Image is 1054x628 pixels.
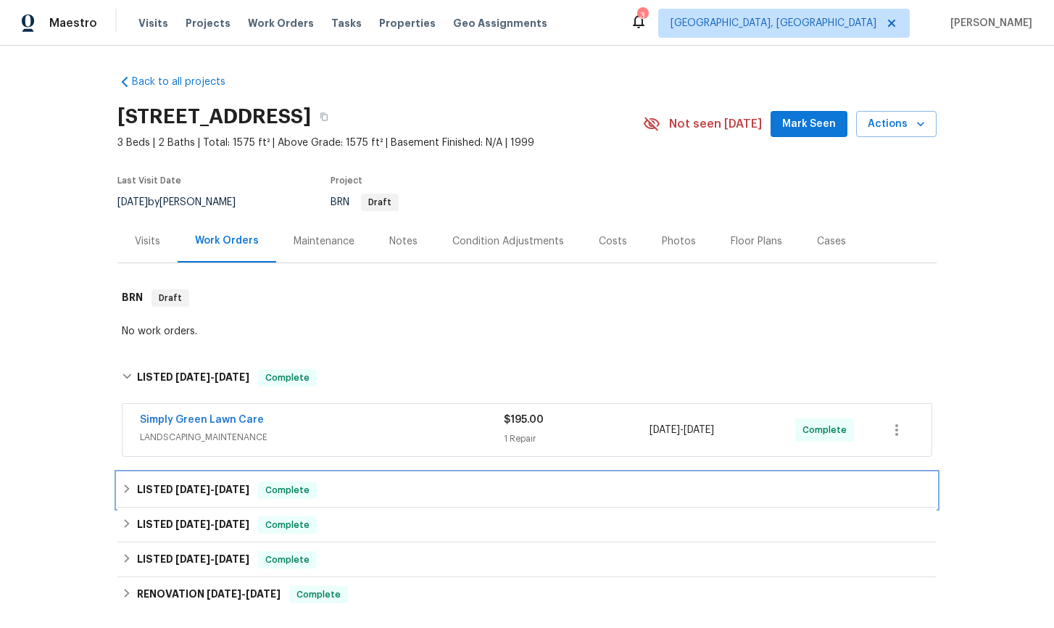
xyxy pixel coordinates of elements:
[117,176,181,185] span: Last Visit Date
[294,234,354,249] div: Maintenance
[260,371,315,385] span: Complete
[260,553,315,567] span: Complete
[331,176,362,185] span: Project
[452,234,564,249] div: Condition Adjustments
[140,430,504,445] span: LANDSCAPING_MAINTENANCE
[260,483,315,497] span: Complete
[195,234,259,248] div: Work Orders
[175,554,249,564] span: -
[637,9,647,23] div: 3
[215,519,249,529] span: [DATE]
[671,16,876,30] span: [GEOGRAPHIC_DATA], [GEOGRAPHIC_DATA]
[117,355,937,401] div: LISTED [DATE]-[DATE]Complete
[175,484,210,495] span: [DATE]
[117,542,937,577] div: LISTED [DATE]-[DATE]Complete
[175,484,249,495] span: -
[662,234,696,249] div: Photos
[153,291,188,305] span: Draft
[504,415,544,425] span: $195.00
[117,197,148,207] span: [DATE]
[137,586,281,603] h6: RENOVATION
[175,372,249,382] span: -
[122,289,143,307] h6: BRN
[389,234,418,249] div: Notes
[868,115,925,133] span: Actions
[945,16,1032,30] span: [PERSON_NAME]
[175,519,249,529] span: -
[137,551,249,569] h6: LISTED
[117,275,937,321] div: BRN Draft
[599,234,627,249] div: Costs
[362,198,397,207] span: Draft
[138,16,168,30] span: Visits
[117,194,253,211] div: by [PERSON_NAME]
[207,589,281,599] span: -
[207,589,241,599] span: [DATE]
[311,104,337,130] button: Copy Address
[260,518,315,532] span: Complete
[137,482,249,499] h6: LISTED
[175,372,210,382] span: [DATE]
[782,115,836,133] span: Mark Seen
[650,425,680,435] span: [DATE]
[684,425,714,435] span: [DATE]
[137,516,249,534] h6: LISTED
[175,519,210,529] span: [DATE]
[331,18,362,28] span: Tasks
[504,431,650,446] div: 1 Repair
[117,136,643,150] span: 3 Beds | 2 Baths | Total: 1575 ft² | Above Grade: 1575 ft² | Basement Finished: N/A | 1999
[453,16,547,30] span: Geo Assignments
[215,554,249,564] span: [DATE]
[117,110,311,124] h2: [STREET_ADDRESS]
[731,234,782,249] div: Floor Plans
[117,577,937,612] div: RENOVATION [DATE]-[DATE]Complete
[771,111,847,138] button: Mark Seen
[291,587,347,602] span: Complete
[49,16,97,30] span: Maestro
[248,16,314,30] span: Work Orders
[856,111,937,138] button: Actions
[117,75,257,89] a: Back to all projects
[117,508,937,542] div: LISTED [DATE]-[DATE]Complete
[175,554,210,564] span: [DATE]
[122,324,932,339] div: No work orders.
[140,415,264,425] a: Simply Green Lawn Care
[379,16,436,30] span: Properties
[215,372,249,382] span: [DATE]
[117,473,937,508] div: LISTED [DATE]-[DATE]Complete
[817,234,846,249] div: Cases
[246,589,281,599] span: [DATE]
[215,484,249,495] span: [DATE]
[137,369,249,387] h6: LISTED
[135,234,160,249] div: Visits
[186,16,231,30] span: Projects
[650,423,714,437] span: -
[669,117,762,131] span: Not seen [DATE]
[802,423,852,437] span: Complete
[331,197,399,207] span: BRN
